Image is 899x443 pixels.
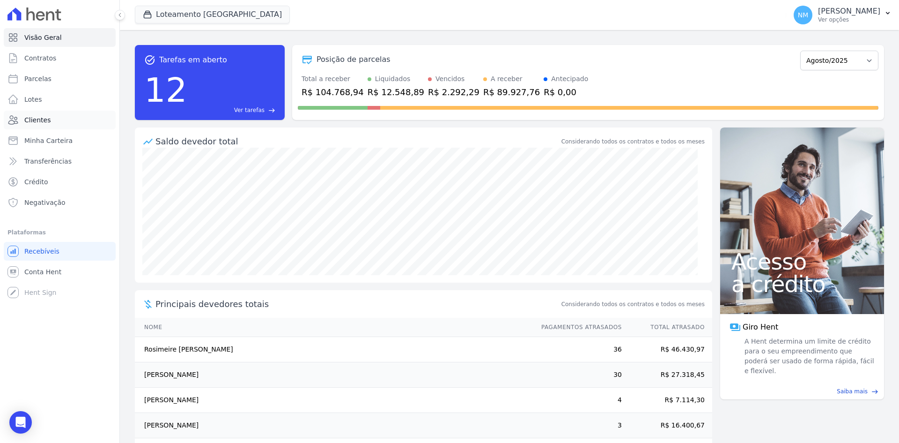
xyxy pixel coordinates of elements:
div: Total a receber [302,74,364,84]
span: Principais devedores totais [155,298,560,310]
a: Visão Geral [4,28,116,47]
a: Ver tarefas east [191,106,275,114]
span: a crédito [731,273,873,295]
div: Posição de parcelas [317,54,391,65]
td: [PERSON_NAME] [135,413,532,438]
div: R$ 104.768,94 [302,86,364,98]
span: east [871,388,878,395]
span: east [268,107,275,114]
td: 30 [532,362,622,388]
th: Nome [135,318,532,337]
td: R$ 7.114,30 [622,388,712,413]
div: Saldo devedor total [155,135,560,148]
span: Tarefas em aberto [159,54,227,66]
td: R$ 16.400,67 [622,413,712,438]
span: Considerando todos os contratos e todos os meses [561,300,705,308]
th: Pagamentos Atrasados [532,318,622,337]
a: Transferências [4,152,116,171]
a: Minha Carteira [4,131,116,150]
span: Ver tarefas [234,106,265,114]
button: Loteamento [GEOGRAPHIC_DATA] [135,6,290,23]
div: A receber [491,74,523,84]
td: [PERSON_NAME] [135,388,532,413]
td: 36 [532,337,622,362]
td: 3 [532,413,622,438]
div: R$ 89.927,76 [483,86,540,98]
a: Conta Hent [4,263,116,281]
span: Lotes [24,95,42,104]
div: R$ 0,00 [544,86,588,98]
span: Saiba mais [837,387,868,396]
span: Transferências [24,157,72,166]
a: Contratos [4,49,116,68]
span: Recebíveis [24,247,59,256]
a: Recebíveis [4,242,116,261]
span: Minha Carteira [24,136,73,145]
a: Crédito [4,173,116,191]
span: NM [798,12,809,18]
th: Total Atrasado [622,318,712,337]
p: Ver opções [818,16,880,23]
span: Conta Hent [24,267,61,277]
div: Vencidos [435,74,464,84]
span: Contratos [24,53,56,63]
div: Antecipado [551,74,588,84]
a: Negativação [4,193,116,212]
td: [PERSON_NAME] [135,362,532,388]
span: Crédito [24,177,48,187]
div: R$ 12.548,89 [368,86,424,98]
div: Plataformas [7,227,112,238]
td: R$ 27.318,45 [622,362,712,388]
a: Parcelas [4,69,116,88]
span: Negativação [24,198,66,207]
td: R$ 46.430,97 [622,337,712,362]
div: Considerando todos os contratos e todos os meses [561,137,705,146]
div: R$ 2.292,29 [428,86,479,98]
a: Saiba mais east [726,387,878,396]
td: 4 [532,388,622,413]
div: Liquidados [375,74,411,84]
td: Rosimeire [PERSON_NAME] [135,337,532,362]
span: Parcelas [24,74,52,83]
button: NM [PERSON_NAME] Ver opções [786,2,899,28]
span: Giro Hent [743,322,778,333]
a: Lotes [4,90,116,109]
div: 12 [144,66,187,114]
span: task_alt [144,54,155,66]
p: [PERSON_NAME] [818,7,880,16]
div: Open Intercom Messenger [9,411,32,434]
span: Acesso [731,250,873,273]
span: A Hent determina um limite de crédito para o seu empreendimento que poderá ser usado de forma ráp... [743,337,875,376]
span: Clientes [24,115,51,125]
span: Visão Geral [24,33,62,42]
a: Clientes [4,111,116,129]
